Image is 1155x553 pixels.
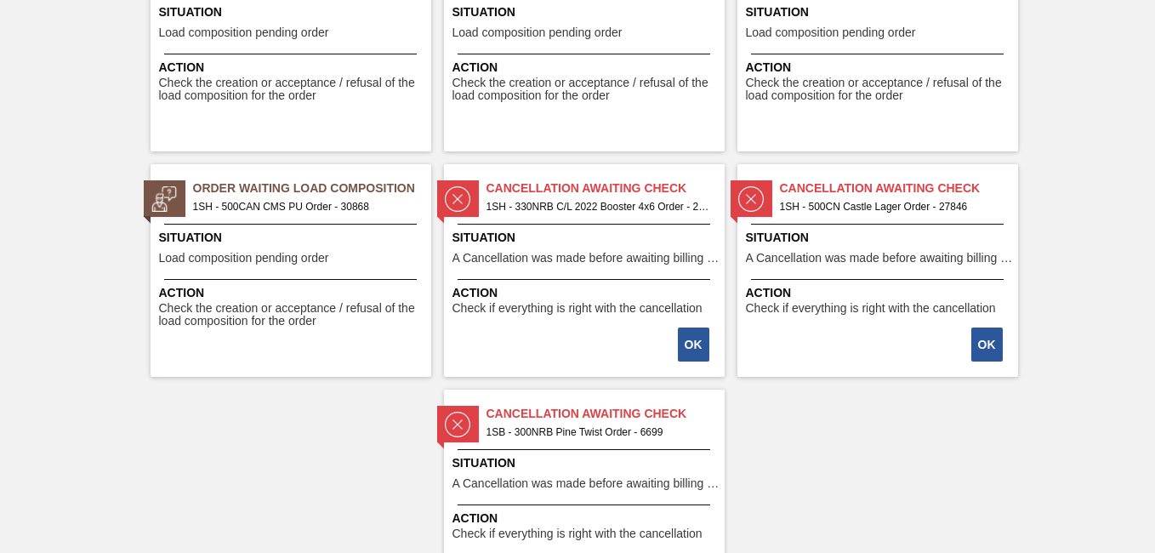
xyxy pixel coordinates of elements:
div: Complete task: 2194391 [680,326,711,363]
span: 1SH - 500CAN CMS PU Order - 30868 [193,197,418,216]
span: Check the creation or acceptance / refusal of the load composition for the order [159,77,427,103]
img: status [445,186,470,212]
span: Action [159,284,427,302]
span: 1SH - 500CN Castle Lager Order - 27846 [780,197,1004,216]
span: Action [159,59,427,77]
span: Check if everything is right with the cancellation [452,527,703,540]
span: Action [746,284,1014,302]
span: A Cancellation was made before awaiting billing stage [452,477,720,490]
div: Complete task: 2194393 [973,326,1004,363]
span: Cancellation Awaiting Check [486,405,725,423]
span: Order Waiting Load Composition [193,180,431,197]
span: Action [452,59,720,77]
span: Situation [746,229,1014,247]
span: Cancellation Awaiting Check [486,180,725,197]
span: Check the creation or acceptance / refusal of the load composition for the order [452,77,720,103]
img: status [151,186,177,212]
span: Situation [159,3,427,21]
span: Situation [452,454,720,472]
span: Load composition pending order [159,252,329,265]
span: Load composition pending order [159,26,329,39]
span: 1SB - 300NRB Pine Twist Order - 6699 [486,423,711,442]
span: Action [452,510,720,527]
span: A Cancellation was made before awaiting billing stage [452,252,720,265]
button: OK [678,328,709,362]
span: Action [746,59,1014,77]
span: Situation [159,229,427,247]
button: OK [971,328,1003,362]
img: status [445,412,470,437]
span: Action [452,284,720,302]
span: Load composition pending order [746,26,916,39]
img: status [738,186,764,212]
span: Check if everything is right with the cancellation [746,302,996,315]
span: Load composition pending order [452,26,623,39]
span: Check the creation or acceptance / refusal of the load composition for the order [746,77,1014,103]
span: Situation [452,3,720,21]
span: Situation [452,229,720,247]
span: Check the creation or acceptance / refusal of the load composition for the order [159,302,427,328]
span: Situation [746,3,1014,21]
span: Check if everything is right with the cancellation [452,302,703,315]
span: 1SH - 330NRB C/L 2022 Booster 4x6 Order - 27845 [486,197,711,216]
span: A Cancellation was made before awaiting billing stage [746,252,1014,265]
span: Cancellation Awaiting Check [780,180,1018,197]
